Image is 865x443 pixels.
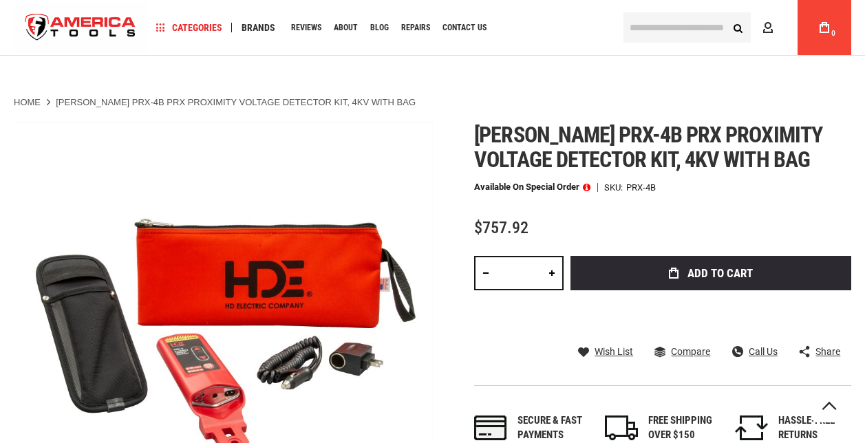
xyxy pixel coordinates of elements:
span: $757.92 [474,218,528,237]
a: Reviews [285,19,328,37]
span: Repairs [401,23,430,32]
span: Brands [242,23,275,32]
a: Compare [654,345,710,358]
img: returns [735,415,768,440]
a: Wish List [578,345,633,358]
span: Blog [370,23,389,32]
p: Available on Special Order [474,182,590,192]
iframe: Secure express checkout frame [568,294,854,300]
div: FREE SHIPPING OVER $150 [648,413,721,443]
span: Call Us [749,347,778,356]
a: Blog [364,19,395,37]
span: Add to Cart [687,268,753,279]
a: Call Us [732,345,778,358]
a: About [328,19,364,37]
span: Categories [156,23,222,32]
span: Wish List [595,347,633,356]
a: Brands [235,19,281,37]
span: Contact Us [442,23,487,32]
span: Compare [671,347,710,356]
span: Share [815,347,840,356]
a: Categories [150,19,228,37]
span: Reviews [291,23,321,32]
div: HASSLE-FREE RETURNS [778,413,851,443]
a: Repairs [395,19,436,37]
img: payments [474,415,507,440]
div: Secure & fast payments [517,413,590,443]
div: PRX-4B [626,183,656,192]
span: [PERSON_NAME] prx-4b prx proximity voltage detector kit, 4kv with bag [474,122,822,173]
button: Search [725,14,751,41]
a: Contact Us [436,19,493,37]
strong: SKU [604,183,626,192]
a: Home [14,96,41,109]
span: 0 [831,30,835,37]
img: shipping [605,415,638,440]
img: America Tools [14,2,147,54]
button: Add to Cart [570,256,851,290]
span: About [334,23,358,32]
a: store logo [14,2,147,54]
strong: [PERSON_NAME] PRX-4B PRX PROXIMITY VOLTAGE DETECTOR KIT, 4KV WITH BAG [56,97,416,107]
